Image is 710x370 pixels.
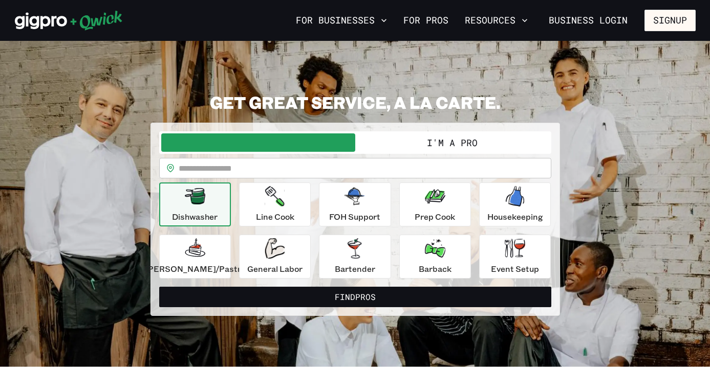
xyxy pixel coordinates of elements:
[247,263,303,275] p: General Labor
[355,133,549,152] button: I'm a Pro
[159,235,231,279] button: [PERSON_NAME]/Pastry
[292,12,391,29] button: For Businesses
[540,10,636,31] a: Business Login
[399,182,471,226] button: Prep Cook
[172,211,218,223] p: Dishwasher
[239,235,311,279] button: General Labor
[256,211,294,223] p: Line Cook
[419,263,451,275] p: Barback
[415,211,455,223] p: Prep Cook
[159,287,551,307] button: FindPros
[239,182,311,226] button: Line Cook
[399,12,453,29] a: For Pros
[150,92,560,112] h2: GET GREAT SERVICE, A LA CARTE.
[487,211,543,223] p: Housekeeping
[319,235,391,279] button: Bartender
[159,182,231,226] button: Dishwasher
[461,12,532,29] button: Resources
[479,235,551,279] button: Event Setup
[145,263,245,275] p: [PERSON_NAME]/Pastry
[399,235,471,279] button: Barback
[335,263,375,275] p: Bartender
[161,133,355,152] button: I'm a Business
[319,182,391,226] button: FOH Support
[329,211,380,223] p: FOH Support
[644,10,696,31] button: Signup
[491,263,539,275] p: Event Setup
[479,182,551,226] button: Housekeeping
